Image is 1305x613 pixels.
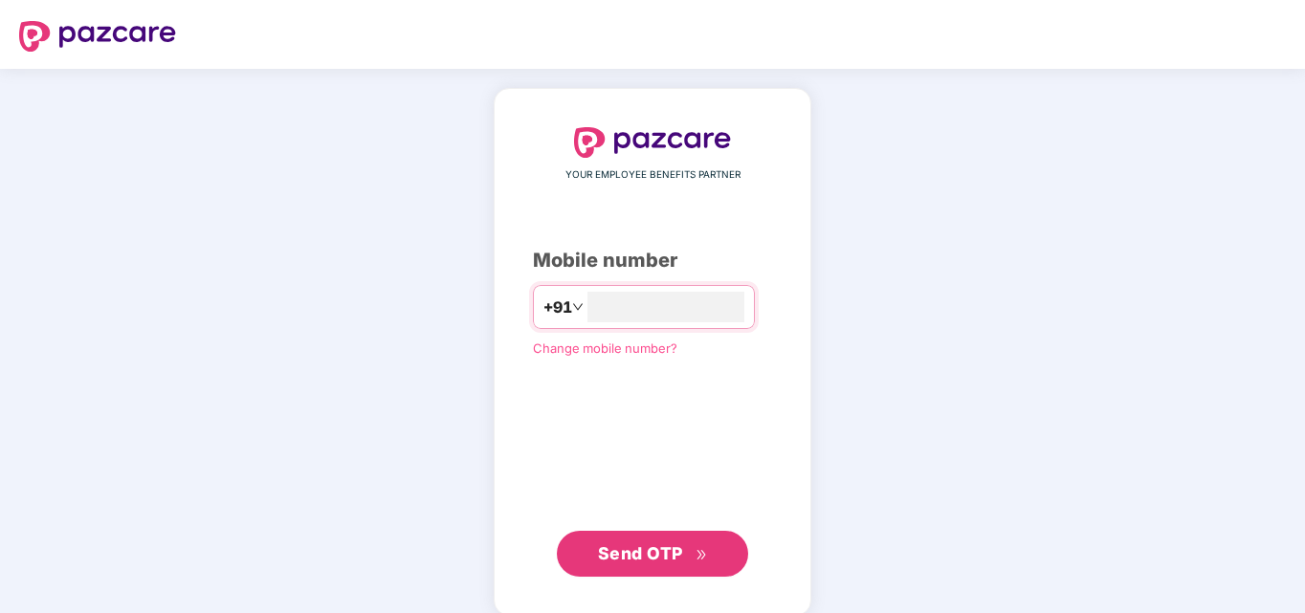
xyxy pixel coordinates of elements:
[533,246,772,275] div: Mobile number
[574,127,731,158] img: logo
[696,549,708,561] span: double-right
[557,531,748,577] button: Send OTPdouble-right
[598,543,683,563] span: Send OTP
[565,167,741,183] span: YOUR EMPLOYEE BENEFITS PARTNER
[543,296,572,319] span: +91
[572,301,584,313] span: down
[19,21,176,52] img: logo
[533,340,677,356] a: Change mobile number?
